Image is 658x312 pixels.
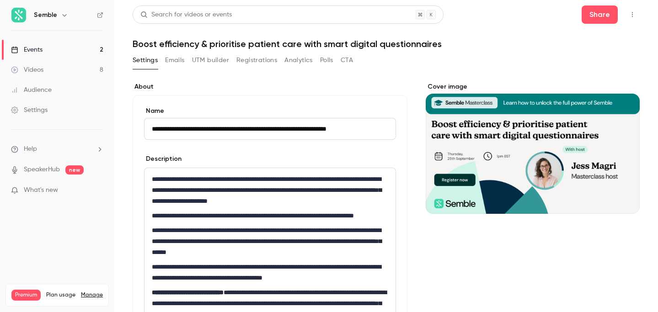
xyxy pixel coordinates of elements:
[144,154,182,164] label: Description
[133,82,407,91] label: About
[24,165,60,175] a: SpeakerHub
[11,144,103,154] li: help-dropdown-opener
[284,53,313,68] button: Analytics
[11,45,43,54] div: Events
[81,291,103,299] a: Manage
[426,82,640,214] section: Cover image
[140,10,232,20] div: Search for videos or events
[144,106,396,116] label: Name
[11,8,26,22] img: Semble
[24,144,37,154] span: Help
[133,53,158,68] button: Settings
[133,38,640,49] h1: Boost efficiency & prioritise patient care with smart digital questionnaires
[11,290,41,301] span: Premium
[582,5,618,24] button: Share
[341,53,353,68] button: CTA
[46,291,75,299] span: Plan usage
[165,53,184,68] button: Emails
[320,53,333,68] button: Polls
[192,53,229,68] button: UTM builder
[426,82,640,91] label: Cover image
[236,53,277,68] button: Registrations
[92,186,103,195] iframe: Noticeable Trigger
[65,165,84,175] span: new
[11,85,52,95] div: Audience
[11,65,43,74] div: Videos
[34,11,57,20] h6: Semble
[24,185,58,195] span: What's new
[11,106,48,115] div: Settings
